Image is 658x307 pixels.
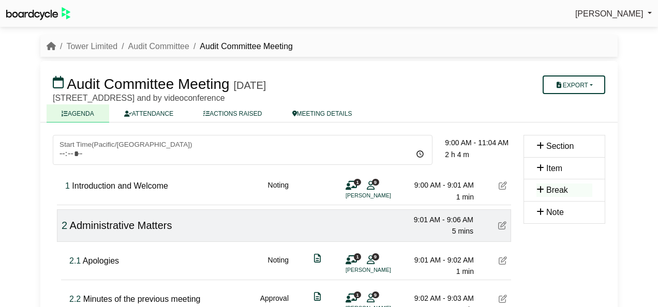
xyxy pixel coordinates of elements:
[69,256,81,265] span: Click to fine tune number
[233,79,266,91] div: [DATE]
[546,164,562,173] span: Item
[70,220,172,231] span: Administrative Matters
[372,291,379,298] span: 9
[445,137,517,148] div: 9:00 AM - 11:04 AM
[452,227,473,235] span: 5 mins
[354,253,361,260] span: 1
[346,266,423,274] li: [PERSON_NAME]
[445,150,469,159] span: 2 h 4 m
[372,179,379,186] span: 9
[346,191,423,200] li: [PERSON_NAME]
[372,253,379,260] span: 9
[575,9,644,18] span: [PERSON_NAME]
[47,40,293,53] nav: breadcrumb
[354,179,361,186] span: 1
[456,193,474,201] span: 1 min
[72,181,168,190] span: Introduction and Welcome
[83,295,201,303] span: Minutes of the previous meeting
[53,94,225,102] span: [STREET_ADDRESS] and by videoconference
[65,181,70,190] span: Click to fine tune number
[401,179,474,191] div: 9:00 AM - 9:01 AM
[66,42,117,51] a: Tower Limited
[401,293,474,304] div: 9:02 AM - 9:03 AM
[109,104,188,122] a: ATTENDANCE
[401,214,473,225] div: 9:01 AM - 9:06 AM
[188,104,277,122] a: ACTIONS RAISED
[543,75,605,94] button: Export
[401,254,474,266] div: 9:01 AM - 9:02 AM
[546,142,574,150] span: Section
[546,186,568,194] span: Break
[575,7,652,21] a: [PERSON_NAME]
[268,254,289,278] div: Noting
[47,104,109,122] a: AGENDA
[128,42,189,51] a: Audit Committee
[268,179,289,203] div: Noting
[277,104,367,122] a: MEETING DETAILS
[83,256,119,265] span: Apologies
[546,208,564,217] span: Note
[62,220,67,231] span: Click to fine tune number
[354,291,361,298] span: 1
[189,40,293,53] li: Audit Committee Meeting
[69,295,81,303] span: Click to fine tune number
[67,76,229,92] span: Audit Committee Meeting
[6,7,70,20] img: BoardcycleBlackGreen-aaafeed430059cb809a45853b8cf6d952af9d84e6e89e1f1685b34bfd5cb7d64.svg
[456,267,474,275] span: 1 min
